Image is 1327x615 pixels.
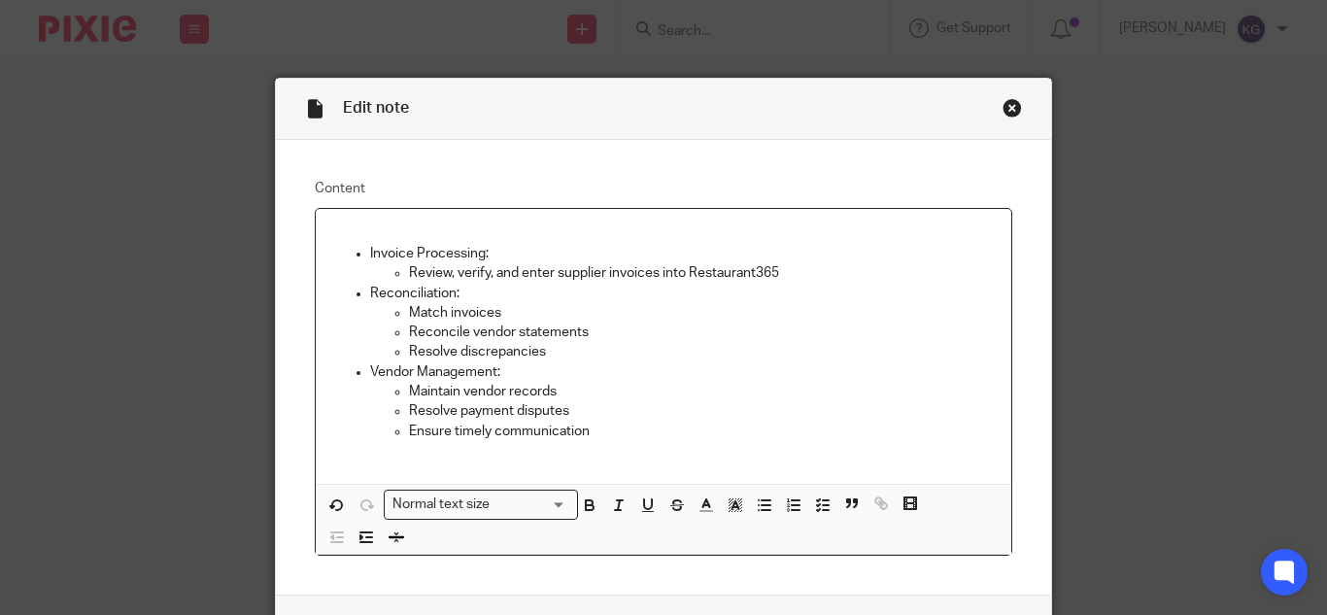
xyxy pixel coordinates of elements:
[370,284,996,303] p: Reconciliation:
[409,401,996,421] p: Resolve payment disputes
[409,263,996,283] p: Review, verify, and enter supplier invoices into Restaurant365
[409,323,996,342] p: Reconcile vendor statements
[389,495,494,515] span: Normal text size
[1003,98,1022,118] div: Close this dialog window
[409,303,996,323] p: Match invoices
[409,342,996,361] p: Resolve discrepancies
[409,382,996,401] p: Maintain vendor records
[409,422,996,441] p: Ensure timely communication
[496,495,566,515] input: Search for option
[370,244,996,263] p: Invoice Processing:
[370,362,996,382] p: Vendor Management:
[343,100,409,116] span: Edit note
[315,179,1012,198] label: Content
[384,490,578,520] div: Search for option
